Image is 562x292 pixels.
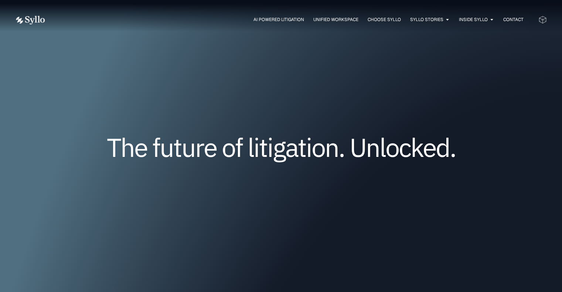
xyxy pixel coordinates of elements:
a: Contact [503,16,524,23]
img: white logo [15,16,45,25]
a: Choose Syllo [368,16,401,23]
a: Unified Workspace [313,16,358,23]
a: Syllo Stories [410,16,443,23]
div: Menu Toggle [60,16,524,23]
nav: Menu [60,16,524,23]
a: AI Powered Litigation [253,16,304,23]
h1: The future of litigation. Unlocked. [59,135,503,159]
a: Inside Syllo [459,16,488,23]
